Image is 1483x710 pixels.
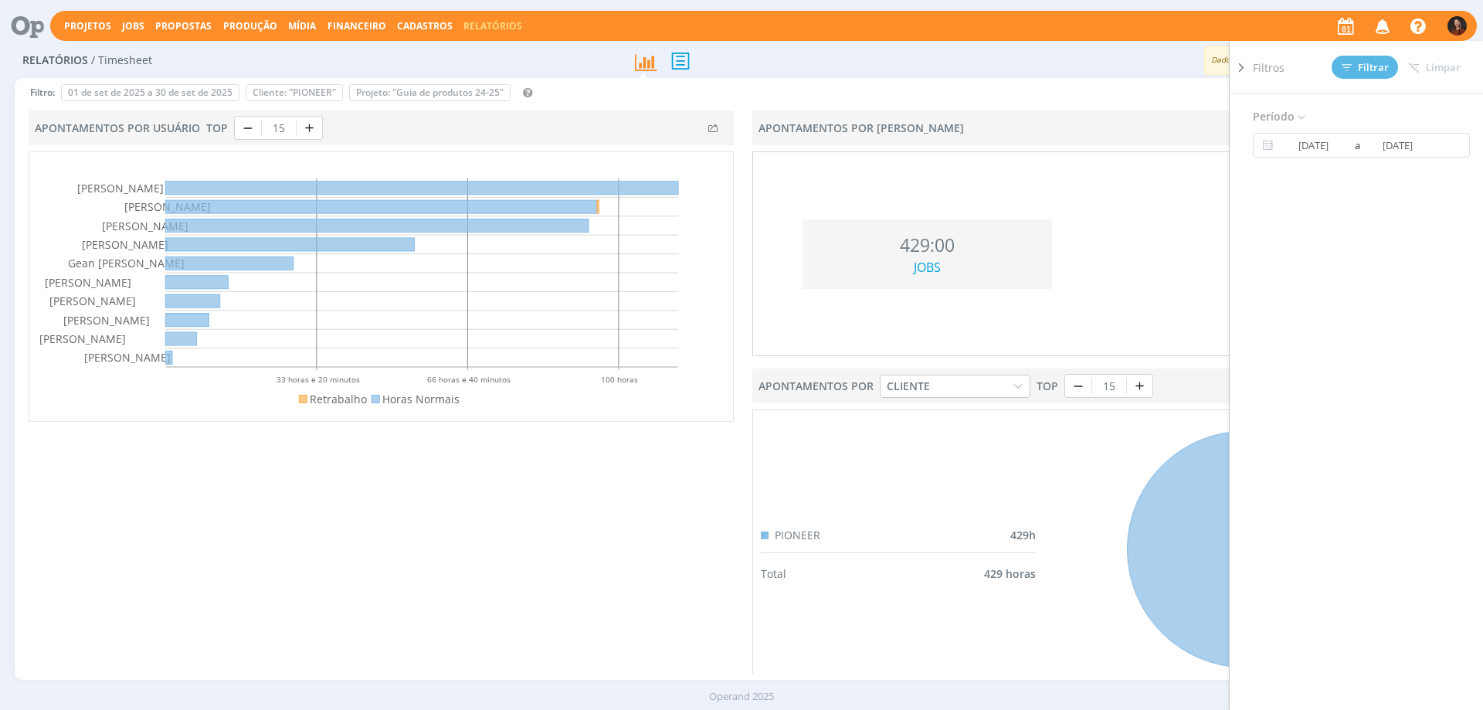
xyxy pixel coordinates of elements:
[382,392,460,406] text: Horas Normais
[155,19,212,32] span: Propostas
[206,120,228,136] span: TOP
[124,199,211,214] text: [PERSON_NAME]
[63,313,150,328] text: [PERSON_NAME]
[323,20,391,32] button: Financeiro
[223,19,277,32] a: Produção
[219,20,282,32] button: Produção
[61,84,239,101] button: 01 de set de 2025 a 30 de set de 2025
[459,20,527,32] button: Relatórios
[1447,16,1467,36] img: M
[1351,136,1361,155] span: a
[1065,375,1091,397] button: Decrement
[758,374,1153,398] div: Apontamentos por
[49,294,136,308] text: [PERSON_NAME]
[1010,527,1036,543] div: 429h
[1277,136,1351,155] input: Data inicial
[397,19,453,32] span: Cadastros
[64,19,111,32] a: Projetos
[349,84,511,101] button: Projeto: "Guia de produtos 24-25"
[82,237,168,252] text: [PERSON_NAME]
[1204,46,1357,75] div: Dados gerados em [DATE] 14:22
[262,120,296,136] bdi: 15
[102,219,188,233] text: [PERSON_NAME]
[117,20,149,32] button: Jobs
[253,86,336,99] span: Cliente: "PIONEER"
[77,181,164,195] text: [PERSON_NAME]
[881,378,933,394] div: Cliente
[392,20,457,32] button: Cadastros
[35,116,323,140] div: Apontamentos por Usuário
[241,121,255,135] svg: dash
[39,331,126,346] text: [PERSON_NAME]
[297,117,323,139] button: Increment
[758,120,964,136] div: Apontamentos por [PERSON_NAME]
[277,374,360,385] text: 33 horas e 20 minutos
[356,86,504,99] span: Projeto: "Guia de produtos 24-25"
[310,392,367,406] text: Retrabalho
[68,86,232,99] span: 01 de set de 2025 a 30 de set de 2025
[246,84,343,101] button: Cliente: "PIONEER"
[761,566,786,582] span: Total
[235,117,261,139] button: Decrement
[463,19,522,32] a: Relatórios
[68,256,185,271] text: Gean [PERSON_NAME]
[91,54,152,67] span: / Timesheet
[122,19,144,32] a: Jobs
[815,232,1040,259] div: 429:00
[59,20,116,32] button: Projetos
[1071,379,1085,393] svg: dash
[984,566,1036,582] span: 429 horas
[1253,107,1308,127] span: Período
[45,275,131,290] text: [PERSON_NAME]
[1037,378,1058,394] span: TOP
[427,374,511,385] text: 66 horas e 40 minutos
[775,528,820,542] span: PIONEER
[1361,136,1435,155] input: Data final
[283,20,321,32] button: Mídia
[22,54,88,67] span: Relatórios
[887,378,933,394] div: Cliente
[30,86,55,100] span: Filtro:
[151,20,216,32] button: Propostas
[288,19,316,32] a: Mídia
[303,121,317,135] svg: plus
[1447,12,1468,39] button: M
[601,374,638,385] text: 100 horas
[84,351,171,365] text: [PERSON_NAME]
[1092,378,1126,394] bdi: 15
[327,19,386,32] a: Financeiro
[1133,379,1147,393] svg: plus
[1127,375,1153,397] button: Increment
[815,258,1040,277] div: Jobs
